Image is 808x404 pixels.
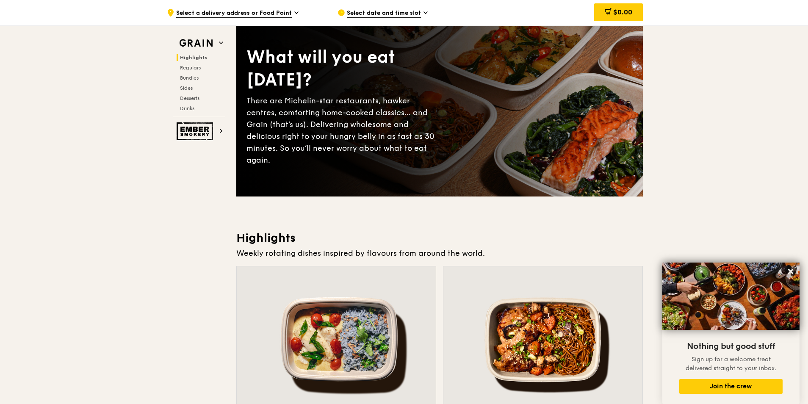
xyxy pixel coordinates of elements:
[246,46,440,91] div: What will you eat [DATE]?
[180,95,199,101] span: Desserts
[180,65,201,71] span: Regulars
[176,9,292,18] span: Select a delivery address or Food Point
[180,75,199,81] span: Bundles
[784,265,797,278] button: Close
[180,105,194,111] span: Drinks
[236,230,643,246] h3: Highlights
[347,9,421,18] span: Select date and time slot
[246,95,440,166] div: There are Michelin-star restaurants, hawker centres, comforting home-cooked classics… and Grain (...
[180,55,207,61] span: Highlights
[177,36,216,51] img: Grain web logo
[687,341,775,351] span: Nothing but good stuff
[177,122,216,140] img: Ember Smokery web logo
[613,8,632,16] span: $0.00
[679,379,783,394] button: Join the crew
[686,356,776,372] span: Sign up for a welcome treat delivered straight to your inbox.
[662,263,800,330] img: DSC07876-Edit02-Large.jpeg
[180,85,193,91] span: Sides
[236,247,643,259] div: Weekly rotating dishes inspired by flavours from around the world.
